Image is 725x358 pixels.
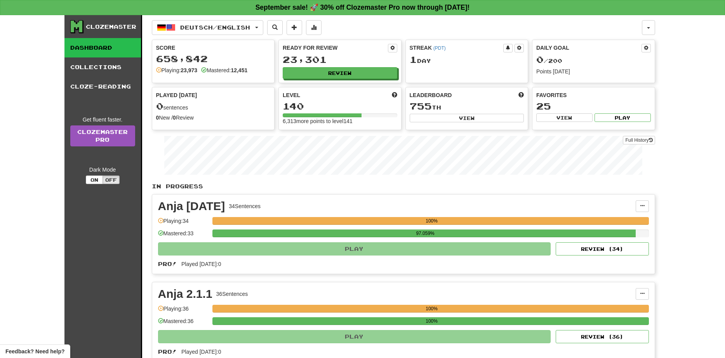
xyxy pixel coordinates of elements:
div: Anja 2.1.1 [158,288,212,300]
button: On [86,176,103,184]
span: Played [DATE] [156,91,197,99]
div: Points [DATE] [536,68,651,75]
div: sentences [156,101,271,111]
div: Playing: 36 [158,305,209,318]
span: Score more points to level up [392,91,397,99]
button: Play [158,242,551,255]
div: Anja [DATE] [158,200,225,212]
button: Review [283,67,397,79]
button: Deutsch/English [152,20,263,35]
span: / 200 [536,57,562,64]
button: Play [158,330,551,343]
span: Level [283,91,300,99]
strong: September sale! 🚀 30% off Clozemaster Pro now through [DATE]! [256,3,470,11]
button: View [410,114,524,122]
strong: 0 [156,115,159,121]
span: Leaderboard [410,91,452,99]
div: Playing: [156,66,198,74]
div: Favorites [536,91,651,99]
button: Off [103,176,120,184]
div: Mastered: [201,66,247,74]
div: 100% [215,317,649,325]
button: Search sentences [267,20,283,35]
div: th [410,101,524,111]
div: Day [410,55,524,65]
div: 100% [215,217,649,225]
a: (PDT) [433,45,446,51]
button: Review (36) [556,330,649,343]
div: 658,842 [156,54,271,64]
div: 97.059% [215,229,636,237]
strong: 12,451 [231,67,247,73]
button: Play [595,113,651,122]
div: 100% [215,305,649,313]
button: Review (34) [556,242,649,255]
span: Pro! [158,261,177,267]
div: Clozemaster [86,23,136,31]
div: Mastered: 36 [158,317,209,330]
div: 23,301 [283,55,397,64]
div: Score [156,44,271,52]
div: Ready for Review [283,44,388,52]
button: More stats [306,20,322,35]
div: Dark Mode [70,166,135,174]
span: Pro! [158,348,177,355]
span: 0 [156,101,163,111]
div: 6,313 more points to level 141 [283,117,397,125]
strong: 0 [173,115,176,121]
div: 34 Sentences [229,202,261,210]
div: Mastered: 33 [158,229,209,242]
span: Played [DATE]: 0 [181,349,221,355]
a: Dashboard [64,38,141,57]
a: Collections [64,57,141,77]
a: ClozemasterPro [70,125,135,146]
div: 36 Sentences [216,290,248,298]
button: Add sentence to collection [287,20,302,35]
span: Deutsch / English [180,24,250,31]
div: Streak [410,44,504,52]
div: Playing: 34 [158,217,209,230]
p: In Progress [152,182,655,190]
strong: 23,973 [181,67,197,73]
button: Full History [623,136,655,144]
span: 0 [536,54,544,65]
div: 140 [283,101,397,111]
a: Cloze-Reading [64,77,141,96]
div: New / Review [156,114,271,122]
span: 755 [410,101,432,111]
span: 1 [410,54,417,65]
span: Open feedback widget [5,348,64,355]
div: Daily Goal [536,44,642,52]
span: Played [DATE]: 0 [181,261,221,267]
div: 25 [536,101,651,111]
div: Get fluent faster. [70,116,135,123]
span: This week in points, UTC [518,91,524,99]
button: View [536,113,593,122]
